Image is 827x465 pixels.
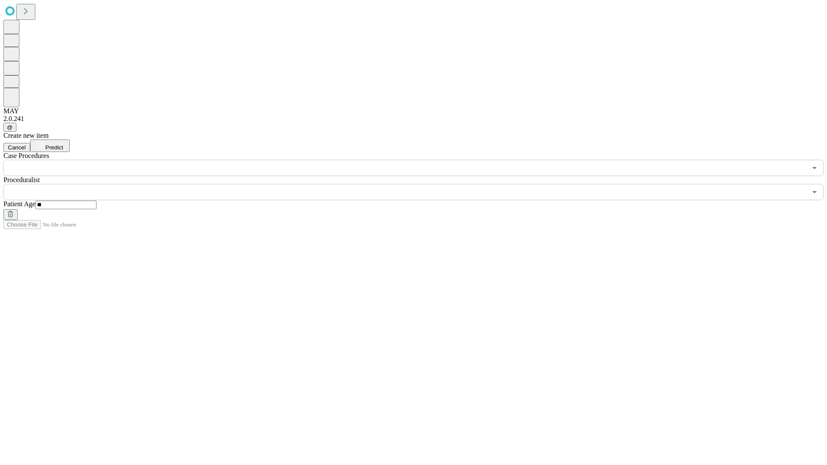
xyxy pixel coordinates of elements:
button: Open [808,186,821,198]
span: Patient Age [3,200,35,208]
span: Create new item [3,132,49,139]
button: Cancel [3,143,30,152]
button: @ [3,123,16,132]
span: Proceduralist [3,176,40,183]
div: MAY [3,107,824,115]
button: Predict [30,139,70,152]
button: Open [808,162,821,174]
span: Cancel [8,144,26,151]
span: Scheduled Procedure [3,152,49,159]
span: @ [7,124,13,130]
span: Predict [45,144,63,151]
div: 2.0.241 [3,115,824,123]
